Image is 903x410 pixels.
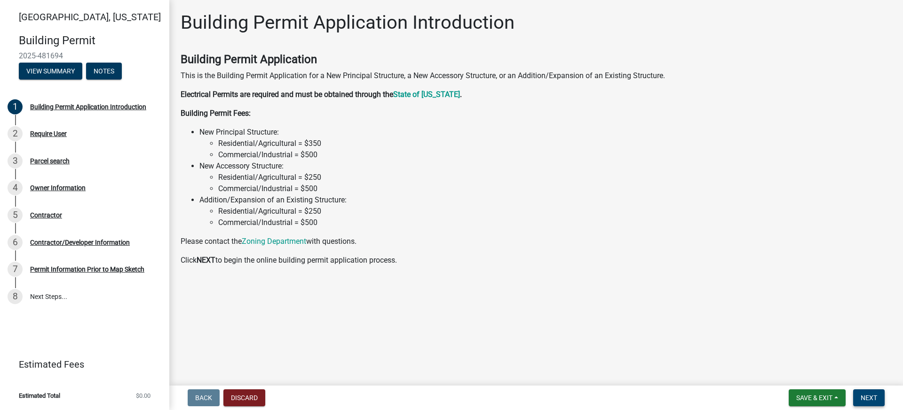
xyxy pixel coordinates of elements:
span: Next [861,394,877,402]
h4: Building Permit [19,34,162,48]
button: Notes [86,63,122,80]
div: 4 [8,180,23,195]
button: Save & Exit [789,389,846,406]
div: 2 [8,126,23,141]
div: 6 [8,235,23,250]
div: Contractor/Developer Information [30,239,130,246]
a: Zoning Department [242,237,306,246]
strong: NEXT [197,256,215,265]
span: $0.00 [136,393,150,399]
li: Residential/Agricultural = $250 [218,172,892,183]
button: Back [188,389,220,406]
div: Permit Information Prior to Map Sketch [30,266,144,273]
h1: Building Permit Application Introduction [181,11,515,34]
div: Building Permit Application Introduction [30,104,146,110]
li: Commercial/Industrial = $500 [218,217,892,228]
a: State of [US_STATE] [393,90,460,99]
strong: Building Permit Application [181,53,317,66]
strong: Electrical Permits are required and must be obtained through the [181,90,393,99]
div: Contractor [30,212,62,218]
p: This is the Building Permit Application for a New Principal Structure, a New Accessory Structure,... [181,70,892,81]
span: 2025-481694 [19,51,150,60]
strong: Building Permit Fees: [181,109,251,118]
wm-modal-confirm: Summary [19,68,82,75]
li: Commercial/Industrial = $500 [218,149,892,161]
span: Back [195,394,212,402]
button: Next [853,389,885,406]
div: 7 [8,262,23,277]
li: Residential/Agricultural = $350 [218,138,892,149]
p: Click to begin the online building permit application process. [181,255,892,266]
a: Estimated Fees [8,355,154,374]
span: Save & Exit [796,394,832,402]
span: Estimated Total [19,393,60,399]
span: [GEOGRAPHIC_DATA], [US_STATE] [19,11,161,23]
li: Addition/Expansion of an Existing Structure: [199,194,892,228]
div: Require User [30,130,67,137]
li: Residential/Agricultural = $250 [218,206,892,217]
button: Discard [223,389,265,406]
div: 3 [8,153,23,169]
div: 8 [8,289,23,304]
div: 1 [8,99,23,114]
li: New Principal Structure: [199,127,892,161]
li: New Accessory Structure: [199,161,892,194]
li: Commercial/Industrial = $500 [218,183,892,194]
p: Please contact the with questions. [181,236,892,247]
div: Parcel search [30,158,70,164]
button: View Summary [19,63,82,80]
strong: . [460,90,462,99]
wm-modal-confirm: Notes [86,68,122,75]
div: Owner Information [30,185,86,191]
div: 5 [8,208,23,223]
